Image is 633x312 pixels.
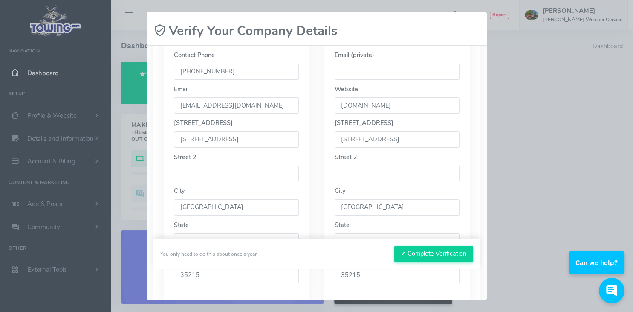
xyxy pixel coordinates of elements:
[153,23,338,38] h2: Verify Your Company Details
[174,153,197,162] label: Street 2
[335,97,460,114] input: https://www.towing.com/
[335,119,393,128] label: [STREET_ADDRESS]
[174,51,215,60] label: Contact Phone
[335,221,350,230] label: State
[174,187,185,196] label: City
[335,187,345,196] label: City
[174,85,188,94] label: Email
[394,246,473,262] button: ✔ Complete Verification
[335,85,358,94] label: Website
[174,119,233,128] label: [STREET_ADDRESS]
[335,51,374,60] label: Email (private)
[560,227,633,312] iframe: Conversations
[160,250,258,258] div: You only need to do this about once a year.
[174,221,189,230] label: State
[335,153,357,162] label: Street 2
